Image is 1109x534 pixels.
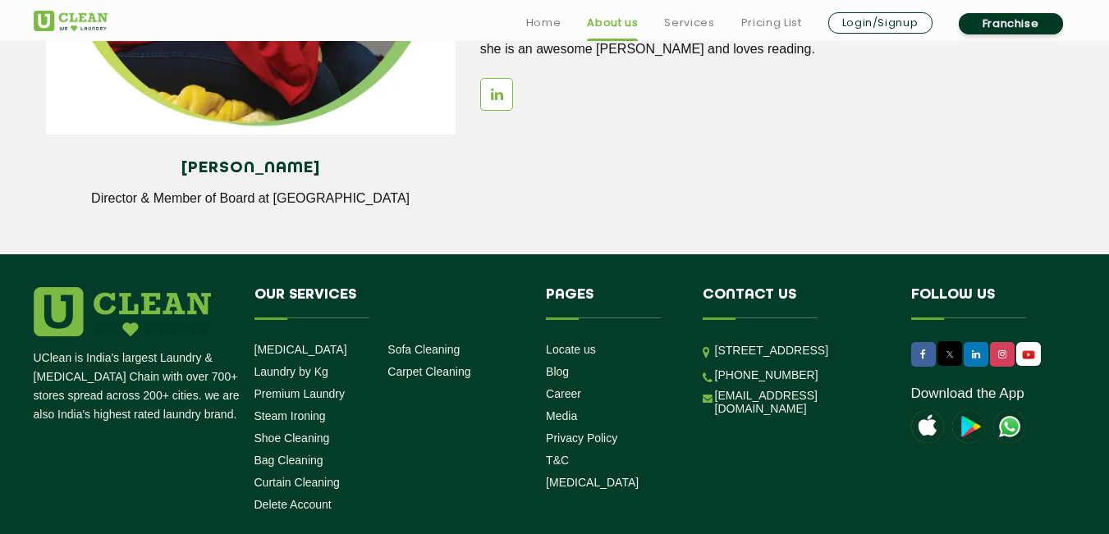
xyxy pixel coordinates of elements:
img: UClean Laundry and Dry Cleaning [1018,346,1039,363]
p: [STREET_ADDRESS] [715,341,887,360]
p: UClean is India's largest Laundry & [MEDICAL_DATA] Chain with over 700+ stores spread across 200+... [34,349,242,424]
a: Locate us [546,343,596,356]
a: [EMAIL_ADDRESS][DOMAIN_NAME] [715,389,887,415]
a: Sofa Cleaning [387,343,460,356]
a: Career [546,387,581,400]
a: Franchise [959,13,1063,34]
h4: Contact us [703,287,887,318]
a: Bag Cleaning [254,454,323,467]
a: Premium Laundry [254,387,346,400]
img: UClean Laundry and Dry Cleaning [34,11,108,31]
a: T&C [546,454,569,467]
a: Shoe Cleaning [254,431,330,445]
a: Login/Signup [828,12,933,34]
a: [PHONE_NUMBER] [715,368,818,381]
img: playstoreicon.png [952,410,985,443]
a: About us [587,13,638,33]
img: apple-icon.png [911,410,944,443]
h4: [PERSON_NAME] [58,159,443,177]
a: Pricing List [741,13,802,33]
h4: Pages [546,287,678,318]
h4: Follow us [911,287,1056,318]
p: Director & Member of Board at [GEOGRAPHIC_DATA] [58,191,443,206]
a: Delete Account [254,498,332,511]
a: Curtain Cleaning [254,476,340,489]
a: Media [546,409,577,422]
a: Laundry by Kg [254,365,328,378]
a: Blog [546,365,569,378]
a: Home [526,13,561,33]
a: Steam Ironing [254,409,326,422]
a: [MEDICAL_DATA] [254,343,347,356]
img: logo.png [34,287,211,336]
a: Services [664,13,714,33]
a: [MEDICAL_DATA] [546,476,639,489]
a: Privacy Policy [546,431,617,445]
a: Download the App [911,386,1024,402]
a: Carpet Cleaning [387,365,470,378]
img: UClean Laundry and Dry Cleaning [993,410,1026,443]
h4: Our Services [254,287,522,318]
